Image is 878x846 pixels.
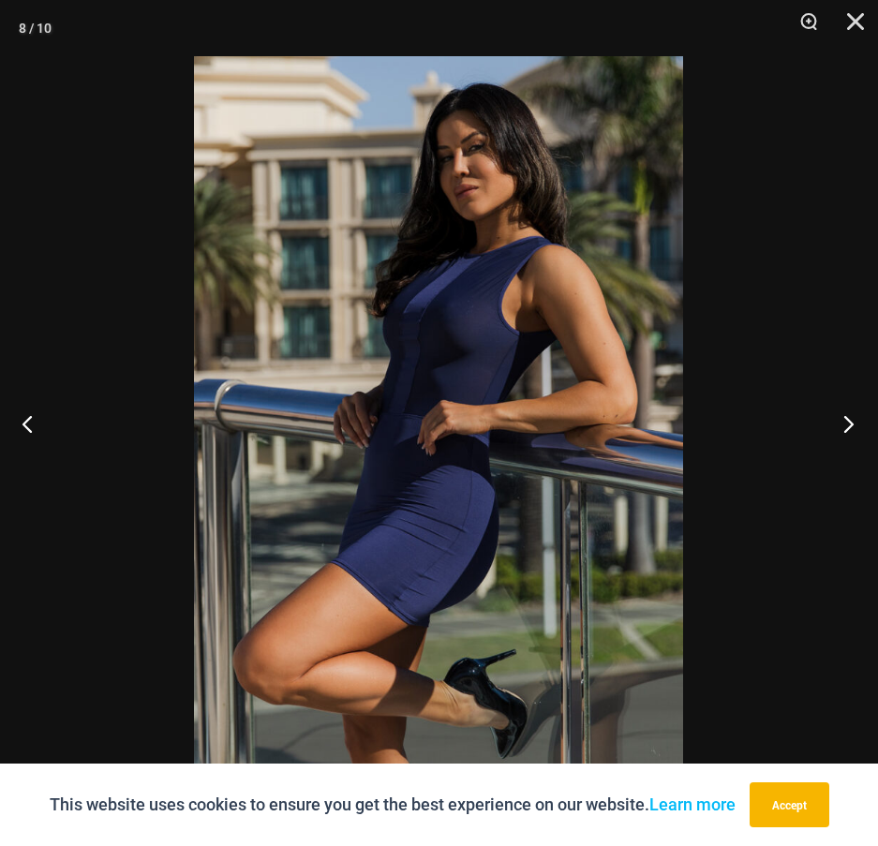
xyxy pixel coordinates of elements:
[19,14,52,42] div: 8 / 10
[808,377,878,470] button: Next
[194,56,683,790] img: Desire Me Navy 5192 Dress 13
[750,782,829,827] button: Accept
[649,794,736,814] a: Learn more
[50,791,736,819] p: This website uses cookies to ensure you get the best experience on our website.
